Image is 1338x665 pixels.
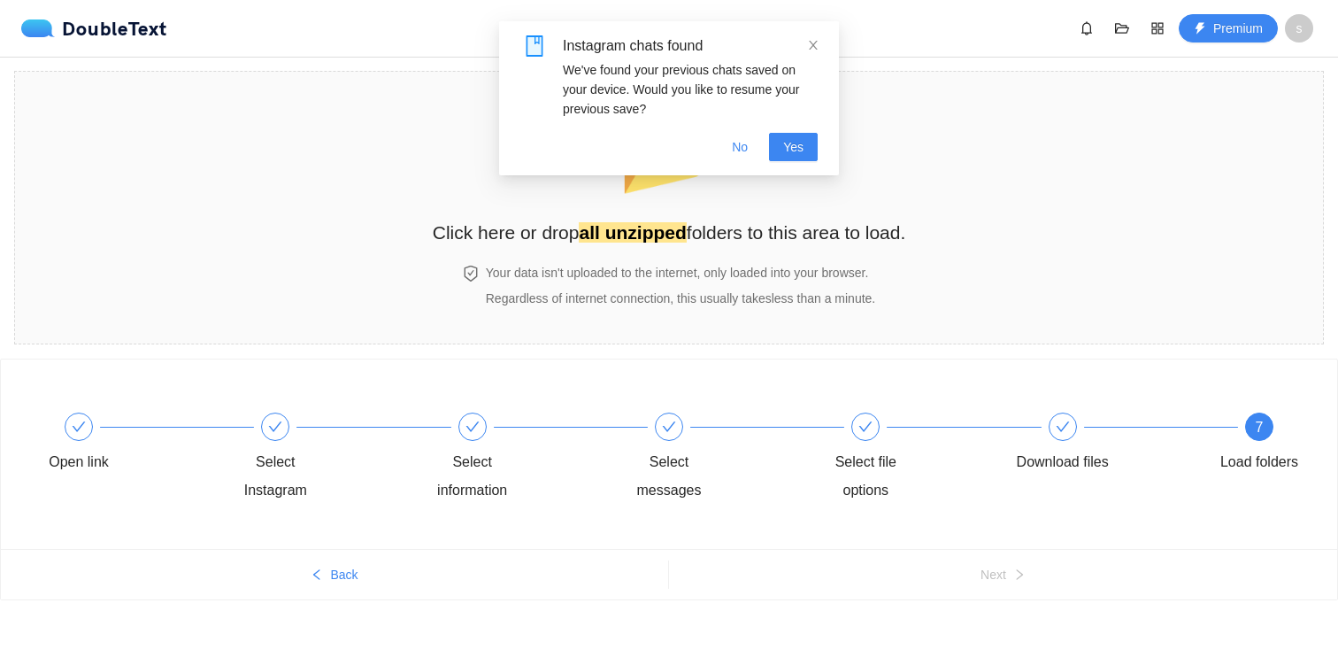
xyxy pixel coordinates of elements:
[72,420,86,434] span: check
[21,19,62,37] img: logo
[330,565,358,584] span: Back
[463,266,479,282] span: safety-certificate
[783,137,804,157] span: Yes
[421,448,524,505] div: Select information
[814,413,1011,505] div: Select file options
[1220,448,1298,476] div: Load folders
[1179,14,1278,43] button: thunderboltPremium
[563,35,818,57] div: Instagram chats found
[1194,22,1206,36] span: thunderbolt
[1073,21,1100,35] span: bell
[769,133,818,161] button: Yes
[465,420,480,434] span: check
[268,420,282,434] span: check
[662,420,676,434] span: check
[1056,420,1070,434] span: check
[21,19,167,37] div: DoubleText
[433,218,906,247] h2: Click here or drop folders to this area to load.
[814,448,917,505] div: Select file options
[807,39,819,51] span: close
[1256,420,1264,435] span: 7
[1017,448,1109,476] div: Download files
[1108,14,1136,43] button: folder-open
[579,222,686,243] strong: all unzipped
[311,568,323,583] span: left
[1213,19,1263,38] span: Premium
[486,263,875,282] h4: Your data isn't uploaded to the internet, only loaded into your browser.
[858,420,873,434] span: check
[718,133,762,161] button: No
[486,291,875,305] span: Regardless of internet connection, this usually takes less than a minute .
[1143,14,1172,43] button: appstore
[1073,14,1101,43] button: bell
[669,561,1337,589] button: Nextright
[524,35,545,57] span: book
[618,448,720,505] div: Select messages
[1,561,668,589] button: leftBack
[1011,413,1208,476] div: Download files
[224,413,420,505] div: Select Instagram
[618,413,814,505] div: Select messages
[1109,21,1135,35] span: folder-open
[732,137,748,157] span: No
[563,60,818,119] div: We've found your previous chats saved on your device. Would you like to resume your previous save?
[1296,14,1303,43] span: s
[421,413,618,505] div: Select information
[27,413,224,476] div: Open link
[224,448,327,505] div: Select Instagram
[1144,21,1171,35] span: appstore
[49,448,109,476] div: Open link
[1208,413,1311,476] div: 7Load folders
[21,19,167,37] a: logoDoubleText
